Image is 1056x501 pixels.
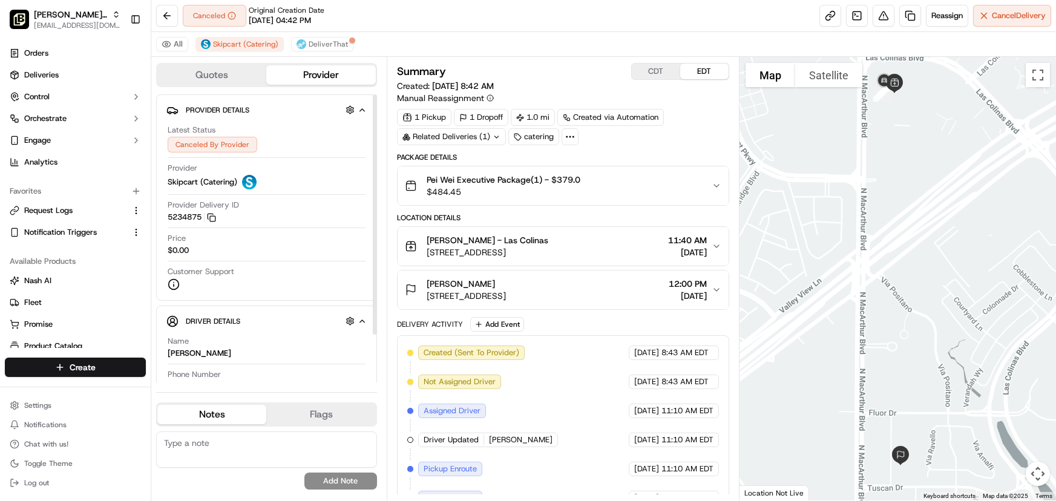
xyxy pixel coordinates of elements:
span: $484.45 [427,186,580,198]
h3: Summary [397,66,446,77]
div: Package Details [397,152,729,162]
span: Pickup Enroute [424,463,477,474]
span: 8:43 AM EDT [661,347,709,358]
a: Terms (opens in new tab) [1035,493,1052,499]
span: [DATE] [634,405,659,416]
span: Original Creation Date [249,5,324,15]
span: Provider Delivery ID [168,200,239,211]
button: Reassign [926,5,968,27]
span: Notifications [24,420,67,430]
div: [PERSON_NAME] [168,348,231,359]
a: Notification Triggers [10,227,126,238]
span: [DATE] [634,463,659,474]
div: 1.0 mi [511,109,555,126]
button: Fleet [5,293,146,312]
span: [STREET_ADDRESS] [427,290,506,302]
span: Driver Details [186,316,240,326]
button: Manual Reassignment [397,92,494,104]
a: Open this area in Google Maps (opens a new window) [743,485,782,500]
button: Provider Details [166,100,367,120]
span: Driver Updated [424,434,479,445]
span: Orders [24,48,48,59]
span: [DATE] [668,246,707,258]
button: Show street map [746,63,795,87]
span: Created: [397,80,494,92]
button: Toggle fullscreen view [1026,63,1050,87]
button: Canceled [183,5,246,27]
img: Google [743,485,782,500]
button: [PERSON_NAME] - Las Colinas[STREET_ADDRESS]11:40 AM[DATE] [398,227,729,266]
span: [DATE] 04:42 PM [249,15,311,26]
a: Promise [10,319,141,330]
span: 11:10 AM EDT [661,405,713,416]
a: Orders [5,44,146,63]
button: Product Catalog [5,336,146,356]
button: EDT [680,64,729,79]
img: profile_skipcart_partner.png [242,175,257,189]
button: Show satellite imagery [795,63,862,87]
button: [EMAIL_ADDRESS][DOMAIN_NAME] [34,21,120,30]
span: 11:40 AM [668,234,707,246]
span: Provider Details [186,105,249,115]
div: Delivery Activity [397,319,463,329]
button: Orchestrate [5,109,146,128]
a: Deliveries [5,65,146,85]
a: Created via Automation [557,109,664,126]
span: Fleet [24,297,42,308]
span: Price [168,233,186,244]
button: Log out [5,474,146,491]
a: Fleet [10,297,141,308]
div: 10 [868,81,893,106]
button: Nash AI [5,271,146,290]
span: Not Assigned Driver [424,376,496,387]
span: Deliveries [24,70,59,80]
span: 11:10 AM EDT [661,463,713,474]
span: [DATE] 8:42 AM [432,80,494,91]
button: Add Event [470,317,524,332]
button: Toggle Theme [5,455,146,472]
button: Notification Triggers [5,223,146,242]
button: Flags [266,405,375,424]
span: Skipcart (Catering) [213,39,278,49]
div: catering [508,128,559,145]
button: [PERSON_NAME][STREET_ADDRESS]12:00 PM[DATE] [398,270,729,309]
span: Request Logs [24,205,73,216]
span: Nash AI [24,275,51,286]
span: [DATE] [634,347,659,358]
span: Provider [168,163,197,174]
button: Notes [157,405,266,424]
span: Map data ©2025 [983,493,1028,499]
button: Skipcart (Catering) [195,37,284,51]
span: Cancel Delivery [992,10,1046,21]
span: Create [70,361,96,373]
span: Analytics [24,157,57,168]
button: Pei Wei - Las Colinas[PERSON_NAME] - Las Colinas[EMAIL_ADDRESS][DOMAIN_NAME] [5,5,125,34]
span: Created (Sent To Provider) [424,347,519,358]
button: Keyboard shortcuts [923,492,976,500]
button: Settings [5,397,146,414]
button: Pei Wei Executive Package(1) - $379.0$484.45 [398,166,729,205]
span: [PERSON_NAME] [427,278,495,290]
span: Orchestrate [24,113,67,124]
span: Promise [24,319,53,330]
span: 12:00 PM [669,278,707,290]
button: Control [5,87,146,106]
div: Location Not Live [740,485,809,500]
span: Skipcart (Catering) [168,177,237,188]
button: Driver Details [166,311,367,331]
span: Notification Triggers [24,227,97,238]
button: CancelDelivery [973,5,1051,27]
div: 1 Pickup [397,109,451,126]
button: Chat with us! [5,436,146,453]
span: Pei Wei Executive Package(1) - $379.0 [427,174,580,186]
span: [PERSON_NAME] - Las Colinas [427,234,548,246]
button: Provider [266,65,375,85]
span: Chat with us! [24,439,68,449]
span: Control [24,91,50,102]
button: Promise [5,315,146,334]
span: [PERSON_NAME] - Las Colinas [34,8,107,21]
span: 11:10 AM EDT [661,434,713,445]
span: [DATE] [669,290,707,302]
